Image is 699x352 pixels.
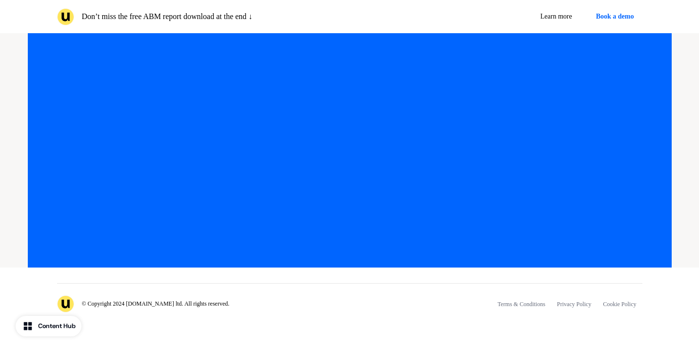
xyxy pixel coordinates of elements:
button: Book a demo [588,8,642,25]
button: Content Hub [16,316,81,336]
p: © Copyright 2024 [DOMAIN_NAME] ltd. All rights reserved. [82,300,230,308]
a: Cookie Policy [597,295,642,313]
div: Content Hub [38,321,76,331]
a: Learn more [533,8,580,25]
a: Privacy Policy [551,295,597,313]
a: Terms & Conditions [492,295,551,313]
p: Don’t miss the free ABM report download at the end ↓ [82,11,253,22]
